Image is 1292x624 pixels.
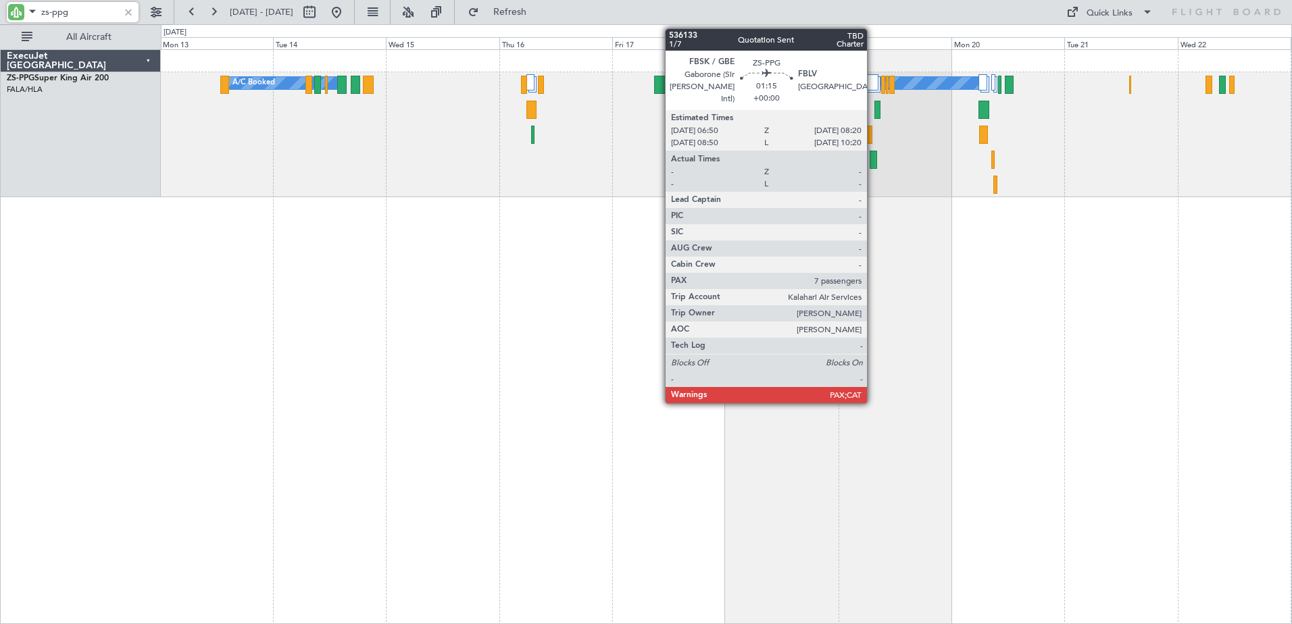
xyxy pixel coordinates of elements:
[164,27,187,38] div: [DATE]
[482,7,539,17] span: Refresh
[41,2,119,22] input: A/C (Reg. or Type)
[7,84,43,95] a: FALA/HLA
[232,73,275,93] div: A/C Booked
[160,37,273,49] div: Mon 13
[951,37,1064,49] div: Mon 20
[1178,37,1291,49] div: Wed 22
[386,37,499,49] div: Wed 15
[774,73,817,93] div: A/C Booked
[7,74,34,82] span: ZS-PPG
[462,1,543,23] button: Refresh
[1064,37,1177,49] div: Tue 21
[499,37,612,49] div: Thu 16
[612,37,725,49] div: Fri 17
[15,26,147,48] button: All Aircraft
[839,37,951,49] div: Sun 19
[725,37,838,49] div: Sat 18
[1087,7,1133,20] div: Quick Links
[273,37,386,49] div: Tue 14
[230,6,293,18] span: [DATE] - [DATE]
[35,32,143,42] span: All Aircraft
[1060,1,1160,23] button: Quick Links
[7,74,109,82] a: ZS-PPGSuper King Air 200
